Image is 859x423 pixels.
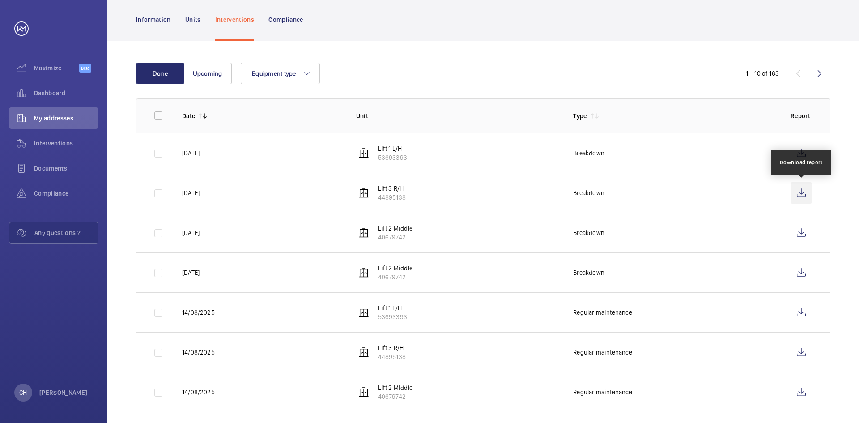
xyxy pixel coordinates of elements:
span: Documents [34,164,98,173]
p: Lift 1 L/H [378,303,407,312]
p: 40679742 [378,273,412,282]
p: Lift 1 L/H [378,144,407,153]
img: elevator.svg [358,267,369,278]
img: elevator.svg [358,148,369,158]
p: 44895138 [378,352,406,361]
p: [DATE] [182,228,200,237]
span: Interventions [34,139,98,148]
img: elevator.svg [358,188,369,198]
img: elevator.svg [358,227,369,238]
p: Breakdown [573,228,604,237]
img: elevator.svg [358,347,369,358]
p: [DATE] [182,188,200,197]
span: Compliance [34,189,98,198]
p: Lift 3 R/H [378,343,406,352]
img: elevator.svg [358,307,369,318]
p: Units [185,15,201,24]
span: Dashboard [34,89,98,98]
p: Breakdown [573,149,604,158]
p: Information [136,15,171,24]
p: Date [182,111,195,120]
span: Maximize [34,64,79,73]
p: Unit [356,111,559,120]
p: 44895138 [378,193,406,202]
button: Upcoming [183,63,232,84]
p: Type [573,111,587,120]
p: Lift 2 Middle [378,383,412,392]
p: Lift 3 R/H [378,184,406,193]
p: [DATE] [182,268,200,277]
p: Report [791,111,812,120]
p: Lift 2 Middle [378,224,412,233]
div: 1 – 10 of 163 [746,69,779,78]
span: Beta [79,64,91,73]
p: Lift 2 Middle [378,264,412,273]
p: Breakdown [573,268,604,277]
p: 53693393 [378,312,407,321]
p: Regular maintenance [573,308,632,317]
p: 40679742 [378,233,412,242]
p: 14/08/2025 [182,388,215,397]
span: Equipment type [252,70,296,77]
p: [PERSON_NAME] [39,388,88,397]
p: CH [19,388,27,397]
button: Done [136,63,184,84]
p: Breakdown [573,188,604,197]
span: My addresses [34,114,98,123]
p: 40679742 [378,392,412,401]
p: [DATE] [182,149,200,158]
p: Regular maintenance [573,388,632,397]
img: elevator.svg [358,387,369,397]
p: Compliance [268,15,303,24]
span: Any questions ? [34,228,98,237]
p: 53693393 [378,153,407,162]
div: Download report [780,158,823,167]
button: Equipment type [241,63,320,84]
p: Interventions [215,15,255,24]
p: 14/08/2025 [182,308,215,317]
p: Regular maintenance [573,348,632,357]
p: 14/08/2025 [182,348,215,357]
